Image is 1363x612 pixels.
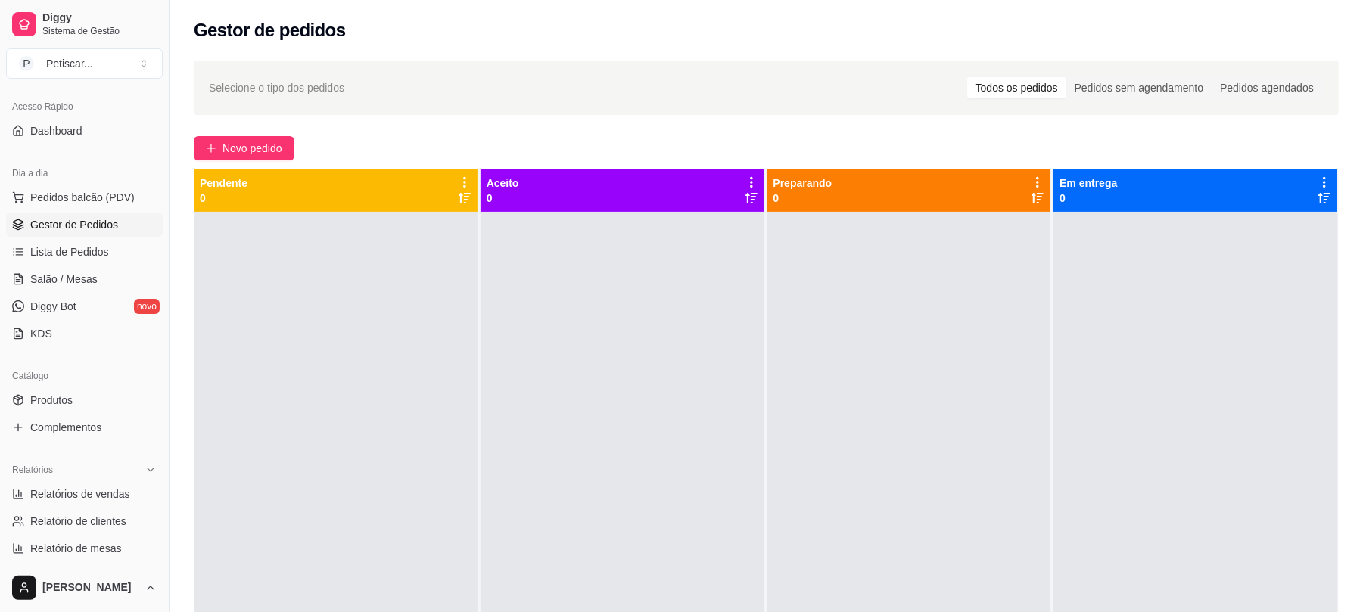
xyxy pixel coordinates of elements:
span: KDS [30,326,52,341]
p: 0 [773,191,832,206]
p: Preparando [773,176,832,191]
div: Catálogo [6,364,163,388]
a: Complementos [6,415,163,440]
span: [PERSON_NAME] [42,581,138,595]
p: 0 [487,191,519,206]
p: Pendente [200,176,247,191]
span: Produtos [30,393,73,408]
a: Produtos [6,388,163,412]
span: Relatório de clientes [30,514,126,529]
a: KDS [6,322,163,346]
span: Sistema de Gestão [42,25,157,37]
div: Todos os pedidos [967,77,1066,98]
a: Lista de Pedidos [6,240,163,264]
span: Relatório de mesas [30,541,122,556]
a: DiggySistema de Gestão [6,6,163,42]
a: Salão / Mesas [6,267,163,291]
h2: Gestor de pedidos [194,18,346,42]
span: Salão / Mesas [30,272,98,287]
p: Aceito [487,176,519,191]
span: Diggy Bot [30,299,76,314]
div: Acesso Rápido [6,95,163,119]
button: Select a team [6,48,163,79]
div: Dia a dia [6,161,163,185]
span: P [19,56,34,71]
span: Novo pedido [222,140,282,157]
button: [PERSON_NAME] [6,570,163,606]
a: Diggy Botnovo [6,294,163,318]
p: Em entrega [1060,176,1117,191]
button: Pedidos balcão (PDV) [6,185,163,210]
span: Selecione o tipo dos pedidos [209,79,344,96]
a: Relatório de mesas [6,536,163,561]
span: Complementos [30,420,101,435]
p: 0 [200,191,247,206]
span: Lista de Pedidos [30,244,109,259]
span: Gestor de Pedidos [30,217,118,232]
a: Gestor de Pedidos [6,213,163,237]
span: Pedidos balcão (PDV) [30,190,135,205]
div: Petiscar ... [46,56,92,71]
a: Relatórios de vendas [6,482,163,506]
span: Relatórios de vendas [30,486,130,502]
a: Dashboard [6,119,163,143]
span: plus [206,143,216,154]
span: Dashboard [30,123,82,138]
div: Pedidos sem agendamento [1066,77,1212,98]
div: Pedidos agendados [1212,77,1322,98]
span: Relatórios [12,464,53,476]
button: Novo pedido [194,136,294,160]
a: Relatório de clientes [6,509,163,533]
span: Diggy [42,11,157,25]
p: 0 [1060,191,1117,206]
